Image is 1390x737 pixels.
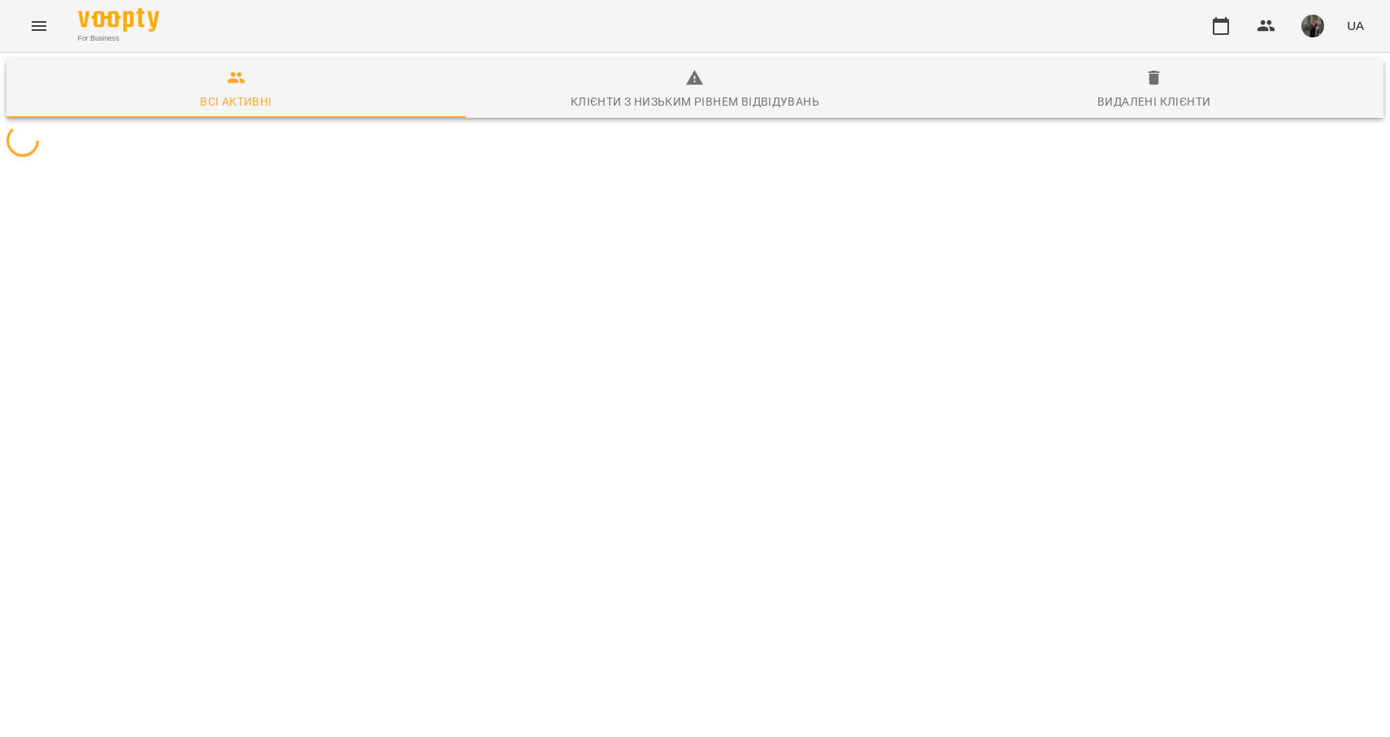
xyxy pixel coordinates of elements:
span: UA [1347,17,1364,34]
div: Видалені клієнти [1097,92,1210,111]
div: Клієнти з низьким рівнем відвідувань [571,92,819,111]
span: For Business [78,33,159,44]
button: Menu [20,7,59,46]
button: UA [1340,11,1370,41]
img: 331913643cd58b990721623a0d187df0.png [1301,15,1324,37]
img: Voopty Logo [78,8,159,32]
div: Всі активні [200,92,271,111]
